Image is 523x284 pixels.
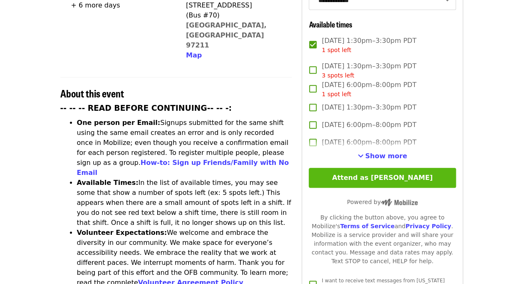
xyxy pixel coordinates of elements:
div: + 6 more days [71,0,120,10]
span: Show more [365,152,407,160]
a: How-to: Sign up Friends/Family with No Email [77,159,289,177]
button: Map [186,50,202,60]
li: In the list of available times, you may see some that show a number of spots left (ex: 5 spots le... [77,178,292,228]
div: [STREET_ADDRESS] [186,0,285,10]
div: (Bus #70) [186,10,285,20]
img: Powered by Mobilize [381,199,418,206]
button: Attend as [PERSON_NAME] [309,168,456,188]
span: 1 spot left [322,47,351,53]
span: Map [186,51,202,59]
a: [GEOGRAPHIC_DATA], [GEOGRAPHIC_DATA] 97211 [186,21,267,49]
span: Available times [309,19,352,30]
span: About this event [60,86,124,100]
a: Terms of Service [340,223,394,229]
span: [DATE] 6:00pm–8:00pm PDT [322,120,416,130]
span: [DATE] 1:30pm–3:30pm PDT [322,61,416,80]
div: By clicking the button above, you agree to Mobilize's and . Mobilize is a service provider and wi... [309,213,456,266]
span: Powered by [347,199,418,205]
strong: One person per Email: [77,119,161,127]
span: [DATE] 6:00pm–8:00pm PDT [322,137,416,147]
span: [DATE] 1:30pm–3:30pm PDT [322,102,416,112]
button: See more timeslots [358,151,407,161]
span: 1 spot left [322,91,351,97]
span: [DATE] 6:00pm–8:00pm PDT [322,80,416,99]
a: Privacy Policy [405,223,451,229]
li: Signups submitted for the same shift using the same email creates an error and is only recorded o... [77,118,292,178]
span: 3 spots left [322,72,354,79]
strong: Volunteer Expectations: [77,229,167,237]
span: [DATE] 1:30pm–3:30pm PDT [322,36,416,55]
strong: -- -- -- READ BEFORE CONTINUING-- -- -: [60,104,232,112]
strong: Available Times: [77,179,139,187]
